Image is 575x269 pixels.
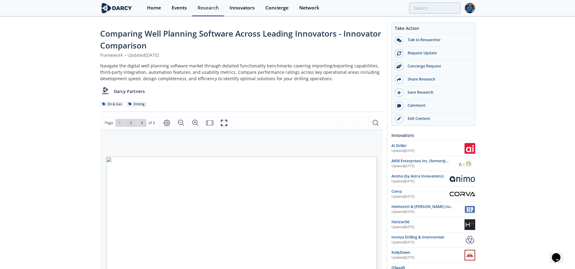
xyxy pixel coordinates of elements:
div: Updated [DATE] [391,149,465,153]
div: Drilling [126,102,147,107]
div: Events [172,5,187,10]
div: Innovators [391,130,475,141]
div: Animo (by Astra Innovations) [391,174,450,179]
div: Research [198,5,219,10]
a: Innova Drilling & Intervention Updated[DATE] Innova Drilling & Intervention [391,235,475,245]
div: Take Action [392,25,475,34]
img: Animo (by Astra Innovations) [450,174,475,184]
a: AI Driller Updated[DATE] AI Driller [391,143,475,154]
img: Corva [450,192,475,196]
div: Framework Updated [DATE] [100,52,383,58]
a: Animo (by Astra Innovations) Updated[DATE] Animo (by Astra Innovations) [391,174,475,184]
div: Updated [DATE] [391,179,450,184]
div: Concierge [265,5,289,10]
span: • [124,52,128,58]
a: Corva Updated[DATE] Corva [391,189,475,199]
div: Corva [391,189,450,194]
div: Updated [DATE] [391,240,465,245]
div: Save Research [403,90,472,95]
div: Navigate the digital well planning software market through detailed functionality benchmarks cove... [100,63,383,82]
div: Innovators [230,5,255,10]
a: Helmerich & [PERSON_NAME] Inc. Updated[DATE] Helmerich & Payne Inc. [391,204,475,215]
p: Darcy Partners [114,88,145,95]
div: Concierge Request [403,63,472,69]
div: Innova Drilling & Intervention [391,235,465,240]
div: Network [299,5,319,10]
div: Talk to Researcher [403,37,472,43]
img: AKM Enterprises Inc. (formerly Moblize) [456,158,475,169]
input: Advanced Search [409,2,460,14]
div: Request Update [403,50,472,56]
div: Comment [403,103,472,108]
div: Edit Content [403,116,472,121]
div: Updated [DATE] [391,210,465,214]
img: Profile [465,3,475,13]
a: Edit Content [392,113,475,125]
img: AI Driller [465,143,475,154]
img: logo-wide.svg [100,3,133,13]
img: Helmerich & Payne Inc. [465,204,475,215]
div: KellyDown [391,250,465,255]
div: Share Research [403,77,472,82]
img: KellyDown [465,250,475,260]
div: Updated [DATE] [391,194,450,199]
img: Innova Drilling & Intervention [465,235,475,245]
a: KellyDown Updated[DATE] KellyDown [391,250,475,260]
div: AKM Enterprises Inc. (formerly Moblize) [391,158,456,164]
div: AI Driller [391,143,465,149]
div: Updated [DATE] [391,225,465,230]
div: Updated [DATE] [391,164,456,169]
span: Comparing Well Planning Software Across Leading Innovators - Innovator Comparison [100,28,381,51]
div: Helmerich & [PERSON_NAME] Inc. [391,204,465,210]
a: Horizon56 Updated[DATE] Horizon56 [391,219,475,230]
div: Horizon56 [391,219,465,225]
a: AKM Enterprises Inc. (formerly Moblize) Updated[DATE] AKM Enterprises Inc. (formerly Moblize) [391,158,475,169]
img: Horizon56 [465,219,475,230]
div: Oil & Gas [100,102,124,107]
div: Updated [DATE] [391,255,465,260]
div: Home [147,5,161,10]
iframe: chat widget [549,245,569,263]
